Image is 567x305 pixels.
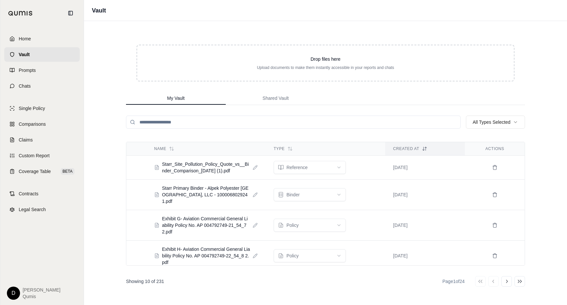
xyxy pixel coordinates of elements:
a: Home [4,32,80,46]
button: Edit document name [253,223,258,228]
button: Edit document name [253,165,258,170]
button: Delete Exhibit G- Aviation Commercial General Liability Policy No. AP 004792749-21_54_7 2.pdf [490,220,500,230]
button: All Types Selected [466,116,525,129]
td: [DATE] [385,180,465,210]
span: Prompts [19,67,36,74]
button: Delete Starr_Site_Pollution_Policy_Quote_vs__Binder_Comparison_2025-07-01 (1).pdf [490,162,500,173]
a: Coverage TableBETA [4,164,80,179]
button: Exhibit G- Aviation Commercial General Liability Policy No. AP 004792749-21_54_7 2.pdf [154,215,250,235]
span: Chats [19,83,31,89]
a: Claims [4,133,80,147]
span: Exhibit G- Aviation Commercial General Liability Policy No. AP 004792749-21_54_7 2.pdf [162,215,250,235]
span: Single Policy [19,105,45,112]
button: Starr_Site_Pollution_Policy_Quote_vs__Binder_Comparison_[DATE] (1).pdf [154,161,250,174]
span: All Types Selected [473,119,511,125]
span: Exhibit H- Aviation Commercial General Liability Policy No. AP 004792749-22_54_8 2.pdf [162,246,250,266]
span: Custom Report [19,152,50,159]
span: Home [19,35,31,42]
button: Exhibit H- Aviation Commercial General Liability Policy No. AP 004792749-22_54_8 2.pdf [154,246,250,266]
span: Comparisons [19,121,46,127]
span: Legal Search [19,206,46,213]
p: Drop files here [148,56,503,62]
button: Delete Exhibit H- Aviation Commercial General Liability Policy No. AP 004792749-22_54_8 2.pdf [490,251,500,261]
span: Qumis [23,293,60,300]
span: Contracts [19,190,38,197]
div: Created At [393,146,457,151]
div: Type [274,146,377,151]
span: Starr Primary Binder - Alpek Polyester [GEOGRAPHIC_DATA], LLC - 1000068029241.pdf [162,185,250,205]
p: Showing 10 of 231 [126,278,164,285]
span: Shared Vault [262,95,289,101]
a: Single Policy [4,101,80,116]
span: Claims [19,137,33,143]
button: Collapse sidebar [65,8,76,18]
a: Prompts [4,63,80,77]
h1: Vault [92,6,106,15]
span: BETA [61,168,74,175]
td: [DATE] [385,241,465,271]
span: Coverage Table [19,168,51,175]
a: Contracts [4,186,80,201]
p: Upload documents to make them instantly accessible in your reports and chats [148,65,503,70]
img: Qumis Logo [8,11,33,16]
button: Delete Starr Primary Binder - Alpek Polyester USA, LLC - 1000068029241.pdf [490,189,500,200]
button: Edit document name [253,253,258,258]
button: Starr Primary Binder - Alpek Polyester [GEOGRAPHIC_DATA], LLC - 1000068029241.pdf [154,185,250,205]
a: Custom Report [4,148,80,163]
a: Comparisons [4,117,80,131]
span: [PERSON_NAME] [23,287,60,293]
a: Vault [4,47,80,62]
div: Page 1 of 24 [442,278,465,285]
a: Legal Search [4,202,80,217]
a: Chats [4,79,80,93]
th: Actions [465,142,525,156]
button: Edit document name [253,192,258,197]
div: Name [154,146,258,151]
span: Vault [19,51,30,58]
div: D [7,287,20,300]
td: [DATE] [385,210,465,241]
td: [DATE] [385,156,465,180]
span: Starr_Site_Pollution_Policy_Quote_vs__Binder_Comparison_[DATE] (1).pdf [162,161,250,174]
span: My Vault [167,95,184,101]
